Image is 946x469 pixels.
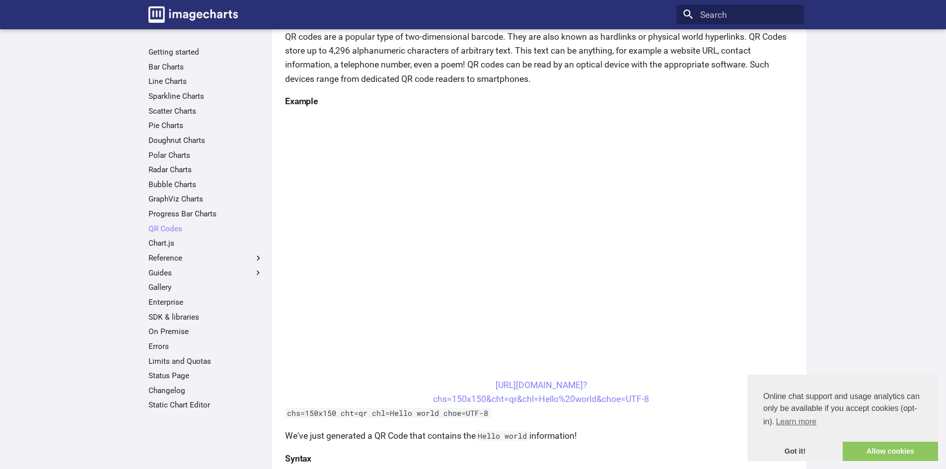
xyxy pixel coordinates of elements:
a: Status Page [148,371,263,381]
p: QR codes are a popular type of two-dimensional barcode. They are also known as hardlinks or physi... [285,30,798,86]
label: Guides [148,268,263,278]
code: chs=150x150 cht=qr chl=Hello world choe=UTF-8 [285,408,491,418]
a: Enterprise [148,297,263,307]
p: We've just generated a QR Code that contains the information! [285,429,798,443]
a: Gallery [148,282,263,292]
a: Pie Charts [148,121,263,131]
a: On Premise [148,327,263,336]
a: allow cookies [843,442,938,462]
a: Bar Charts [148,62,263,72]
a: Getting started [148,47,263,57]
a: Static Chart Editor [148,400,263,410]
a: Doughnut Charts [148,135,263,145]
a: Polar Charts [148,150,263,160]
a: Sparkline Charts [148,91,263,101]
a: Errors [148,341,263,351]
a: Limits and Quotas [148,356,263,366]
code: Hello world [476,431,529,441]
label: Reference [148,253,263,263]
a: GraphViz Charts [148,194,263,204]
a: Chart.js [148,238,263,248]
h4: Syntax [285,452,798,466]
a: SDK & libraries [148,312,263,322]
a: QR Codes [148,224,263,234]
a: Bubble Charts [148,180,263,190]
a: [URL][DOMAIN_NAME]?chs=150x150&cht=qr&chl=Hello%20world&choe=UTF-8 [433,380,649,404]
img: logo [148,6,238,23]
a: learn more about cookies [774,414,818,429]
div: cookieconsent [747,375,938,461]
span: Online chat support and usage analytics can only be available if you accept cookies (opt-in). [763,391,922,429]
a: Radar Charts [148,165,263,175]
a: Changelog [148,386,263,396]
a: Progress Bar Charts [148,209,263,219]
a: Image-Charts documentation [144,2,242,27]
a: Line Charts [148,76,263,86]
a: Scatter Charts [148,106,263,116]
h4: Example [285,94,798,108]
a: dismiss cookie message [747,442,843,462]
input: Search [676,5,804,25]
